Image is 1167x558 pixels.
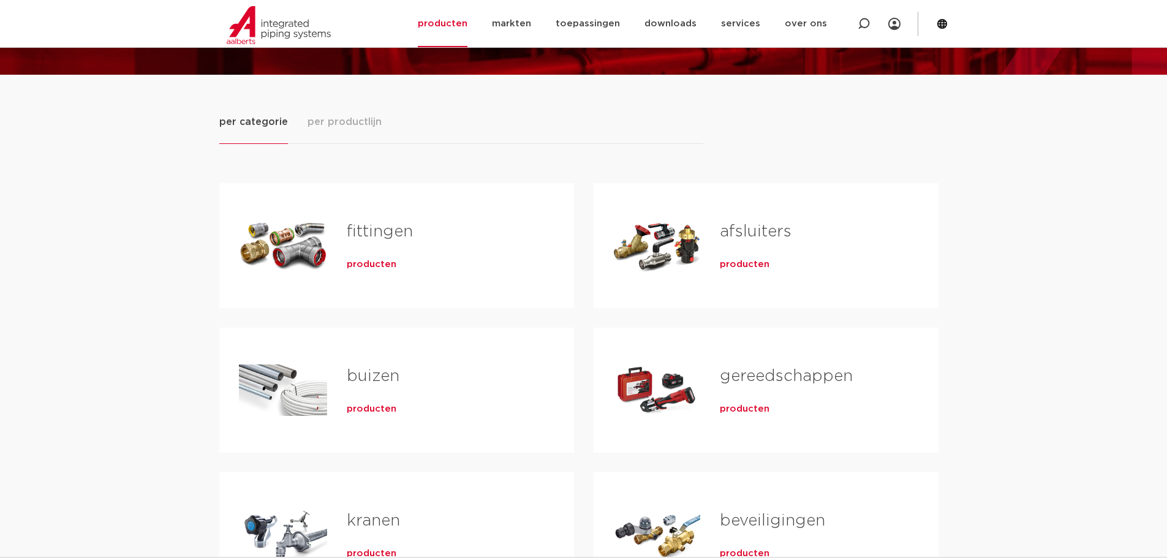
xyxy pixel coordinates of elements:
[720,403,769,415] a: producten
[720,368,853,384] a: gereedschappen
[720,513,825,529] a: beveiligingen
[347,258,396,271] a: producten
[347,368,399,384] a: buizen
[347,513,400,529] a: kranen
[308,115,382,129] span: per productlijn
[219,115,288,129] span: per categorie
[347,403,396,415] a: producten
[720,258,769,271] a: producten
[720,224,791,239] a: afsluiters
[347,224,413,239] a: fittingen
